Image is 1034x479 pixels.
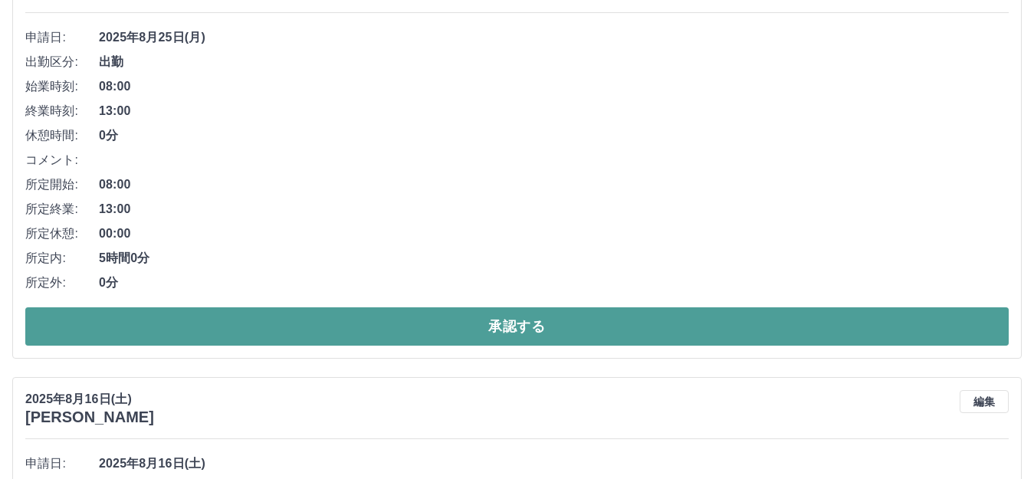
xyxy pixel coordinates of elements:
[25,126,99,145] span: 休憩時間:
[99,454,1009,473] span: 2025年8月16日(土)
[25,390,154,408] p: 2025年8月16日(土)
[99,126,1009,145] span: 0分
[25,454,99,473] span: 申請日:
[25,151,99,169] span: コメント:
[25,307,1009,346] button: 承認する
[25,200,99,218] span: 所定終業:
[99,225,1009,243] span: 00:00
[99,77,1009,96] span: 08:00
[99,249,1009,267] span: 5時間0分
[25,28,99,47] span: 申請日:
[25,274,99,292] span: 所定外:
[25,176,99,194] span: 所定開始:
[99,200,1009,218] span: 13:00
[25,77,99,96] span: 始業時刻:
[25,53,99,71] span: 出勤区分:
[25,408,154,426] h3: [PERSON_NAME]
[25,249,99,267] span: 所定内:
[25,225,99,243] span: 所定休憩:
[99,176,1009,194] span: 08:00
[960,390,1009,413] button: 編集
[99,102,1009,120] span: 13:00
[25,102,99,120] span: 終業時刻:
[99,274,1009,292] span: 0分
[99,53,1009,71] span: 出勤
[99,28,1009,47] span: 2025年8月25日(月)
